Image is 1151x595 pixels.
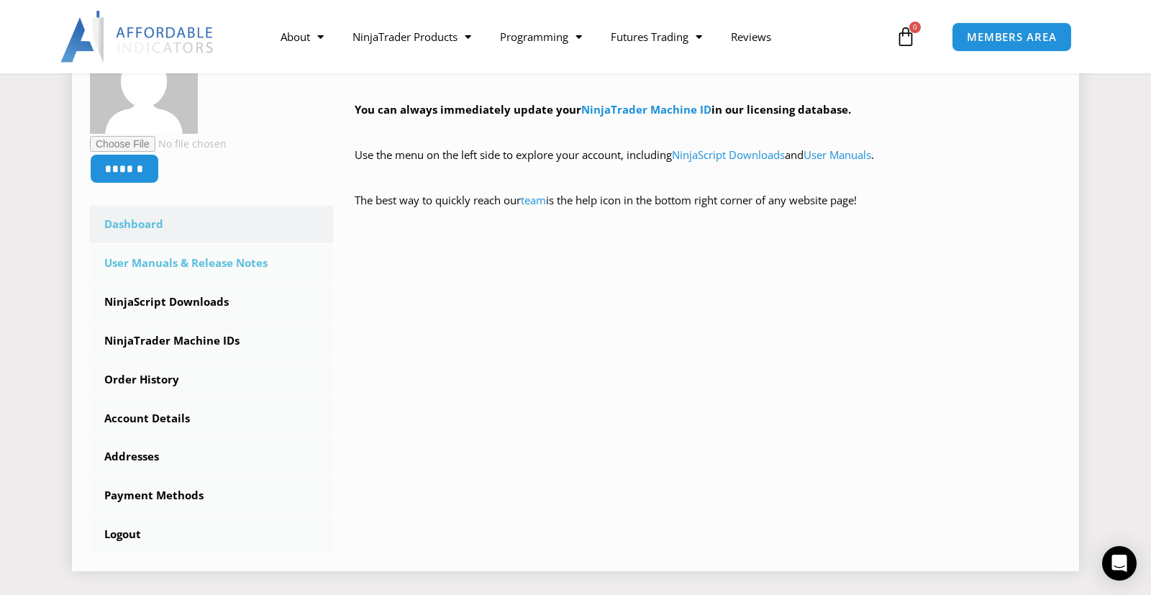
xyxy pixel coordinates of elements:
nav: Account pages [90,206,333,553]
a: Addresses [90,438,333,476]
a: 0 [874,16,937,58]
a: MEMBERS AREA [952,22,1072,52]
a: NinjaTrader Machine ID [581,102,711,117]
a: NinjaTrader Machine IDs [90,322,333,360]
nav: Menu [266,20,892,53]
a: Futures Trading [596,20,716,53]
img: LogoAI | Affordable Indicators – NinjaTrader [60,11,215,63]
a: NinjaScript Downloads [672,147,785,162]
a: About [266,20,338,53]
a: Account Details [90,400,333,437]
a: User Manuals [804,147,871,162]
span: 0 [909,22,921,33]
a: Logout [90,516,333,553]
span: MEMBERS AREA [967,32,1057,42]
div: Hey ! Welcome to the Members Area. Thank you for being a valuable customer! [355,32,1062,231]
a: Dashboard [90,206,333,243]
a: Programming [486,20,596,53]
a: User Manuals & Release Notes [90,245,333,282]
a: Payment Methods [90,477,333,514]
img: b1c586317300050c16c5a1b83bf8cccb53f2f2edad731083e40471300093fca2 [90,26,198,134]
p: Use the menu on the left side to explore your account, including and . [355,145,1062,186]
a: NinjaScript Downloads [90,283,333,321]
div: Open Intercom Messenger [1102,546,1137,581]
a: NinjaTrader Products [338,20,486,53]
a: Order History [90,361,333,399]
p: The best way to quickly reach our is the help icon in the bottom right corner of any website page! [355,191,1062,231]
a: Reviews [716,20,786,53]
strong: You can always immediately update your in our licensing database. [355,102,851,117]
a: team [521,193,546,207]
